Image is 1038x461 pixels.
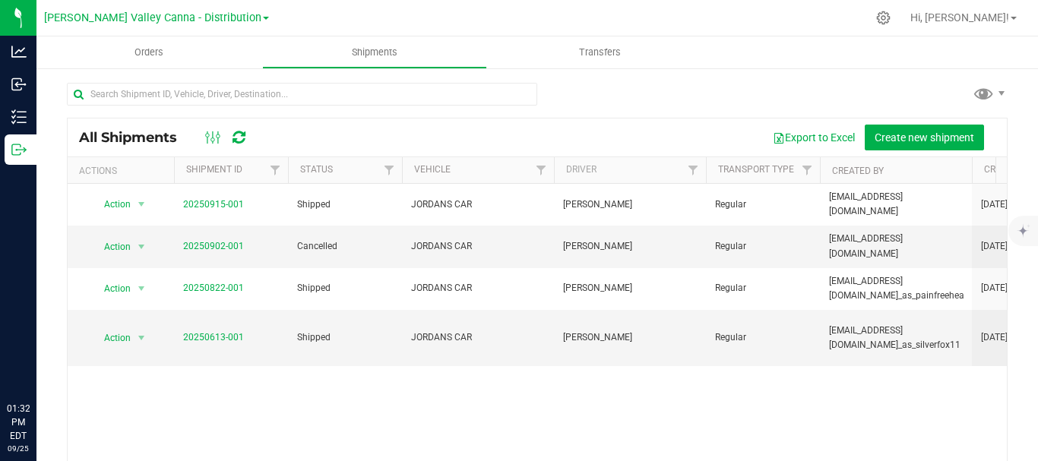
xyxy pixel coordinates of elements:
a: 20250915-001 [183,199,244,210]
a: Filter [377,157,402,183]
span: Action [90,194,131,215]
a: 20250902-001 [183,241,244,251]
span: [EMAIL_ADDRESS][DOMAIN_NAME]_as_silverfox11 [829,324,963,352]
span: Transfers [559,46,641,59]
a: Transport Type [718,164,794,175]
a: Filter [795,157,820,183]
div: Manage settings [874,11,893,25]
span: select [132,278,151,299]
p: 09/25 [7,443,30,454]
a: Filter [263,157,288,183]
span: [PERSON_NAME] [563,197,697,212]
span: JORDANS CAR [411,281,545,295]
span: Action [90,327,131,349]
a: Shipments [262,36,488,68]
span: [PERSON_NAME] [563,239,697,254]
span: Regular [715,330,811,345]
span: JORDANS CAR [411,239,545,254]
a: Orders [36,36,262,68]
inline-svg: Inbound [11,77,27,92]
span: Action [90,236,131,257]
span: [PERSON_NAME] [563,330,697,345]
a: Vehicle [414,164,451,175]
span: Action [90,278,131,299]
button: Export to Excel [763,125,865,150]
span: select [132,327,151,349]
span: Shipments [331,46,418,59]
span: Cancelled [297,239,393,254]
span: [EMAIL_ADDRESS][DOMAIN_NAME]_as_painfreehea [829,274,964,303]
span: Create new shipment [875,131,974,144]
span: All Shipments [79,129,192,146]
a: 20250613-001 [183,332,244,343]
th: Driver [554,157,706,184]
iframe: Resource center [15,339,61,385]
span: Regular [715,239,811,254]
span: [EMAIL_ADDRESS][DOMAIN_NAME] [829,232,963,260]
a: Status [300,164,333,175]
span: Orders [114,46,184,59]
a: 20250822-001 [183,283,244,293]
span: JORDANS CAR [411,330,545,345]
span: Regular [715,281,811,295]
input: Search Shipment ID, Vehicle, Driver, Destination... [67,83,537,106]
span: select [132,194,151,215]
p: 01:32 PM EDT [7,402,30,443]
a: Shipment ID [186,164,242,175]
inline-svg: Analytics [11,44,27,59]
span: JORDANS CAR [411,197,545,212]
a: Filter [681,157,706,183]
span: Shipped [297,330,393,345]
span: [PERSON_NAME] Valley Canna - Distribution [44,11,261,24]
button: Create new shipment [865,125,984,150]
a: Transfers [487,36,713,68]
span: Shipped [297,281,393,295]
inline-svg: Inventory [11,109,27,125]
span: Shipped [297,197,393,212]
inline-svg: Outbound [11,142,27,157]
span: [PERSON_NAME] [563,281,697,295]
span: Hi, [PERSON_NAME]! [910,11,1009,24]
span: [EMAIL_ADDRESS][DOMAIN_NAME] [829,190,963,219]
span: Regular [715,197,811,212]
a: Created By [832,166,884,176]
a: Filter [529,157,554,183]
span: select [132,236,151,257]
div: Actions [79,166,168,176]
